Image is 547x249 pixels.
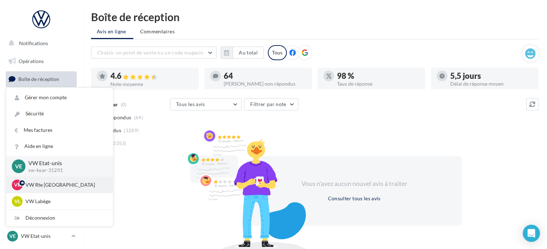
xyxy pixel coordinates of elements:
[325,194,383,203] button: Consulter tous les avis
[4,54,78,69] a: Opérations
[220,47,264,59] button: Au total
[91,47,217,59] button: Choisir un point de vente ou un code magasin
[91,11,538,22] div: Boîte de réception
[450,72,533,80] div: 5,5 jours
[6,122,113,138] a: Mes factures
[268,45,287,60] div: Tous
[4,161,78,176] a: Calendrier
[523,225,540,242] div: Open Intercom Messenger
[6,138,113,154] a: Aide en ligne
[292,179,416,188] div: Vous n'avez aucun nouvel avis à traiter
[19,40,48,46] span: Notifications
[4,143,78,158] a: Médiathèque
[6,90,113,106] a: Gérer mon compte
[176,101,205,107] span: Tous les avis
[28,159,101,167] p: VW Etat-unis
[224,72,306,80] div: 64
[224,81,306,86] div: [PERSON_NAME] non répondus
[28,167,101,174] p: vw-kear-31201
[111,140,127,146] span: (3353)
[98,114,131,121] span: Non répondus
[19,58,44,64] span: Opérations
[6,210,113,226] div: Déconnexion
[134,115,143,120] span: (64)
[97,49,203,56] span: Choisir un point de vente ou un code magasin
[25,181,104,188] p: VW Rte [GEOGRAPHIC_DATA]
[6,229,77,243] a: VE VW Etat-unis
[337,81,419,86] div: Taux de réponse
[14,198,20,205] span: VL
[4,125,78,140] a: Contacts
[15,162,22,171] span: VE
[233,47,264,59] button: Au total
[4,90,78,105] a: Visibilité en ligne
[4,179,78,200] a: PLV et print personnalisable
[4,203,78,224] a: Campagnes DataOnDemand
[110,72,193,80] div: 4.6
[6,106,113,122] a: Sécurité
[4,71,78,87] a: Boîte de réception
[170,98,242,110] button: Tous les avis
[25,198,104,205] p: VW Labège
[21,233,68,240] p: VW Etat-unis
[110,82,193,87] div: Note moyenne
[450,81,533,86] div: Délai de réponse moyen
[337,72,419,80] div: 98 %
[18,76,59,82] span: Boîte de réception
[140,28,175,35] span: Commentaires
[14,181,21,188] span: VR
[4,36,75,51] button: Notifications
[4,108,78,123] a: Campagnes
[9,233,16,240] span: VE
[244,98,298,110] button: Filtrer par note
[124,128,139,133] span: (3289)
